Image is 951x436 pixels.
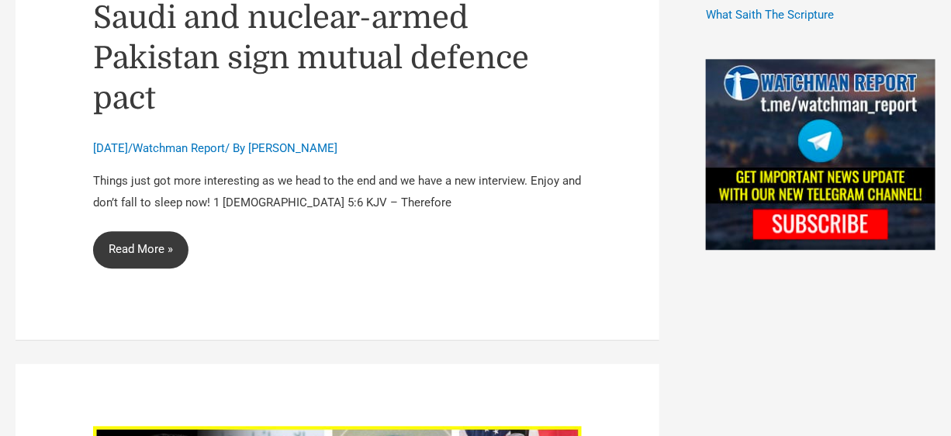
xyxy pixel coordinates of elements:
p: Things just got more interesting as we head to the end and we have a new interview. Enjoy and don... [93,171,582,214]
a: What Saith The Scripture [706,8,834,22]
span: [DATE] [93,141,128,155]
a: Read More » [93,231,188,268]
a: [PERSON_NAME] [248,141,337,155]
a: Watchman Report [133,141,225,155]
div: / / By [93,140,582,157]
